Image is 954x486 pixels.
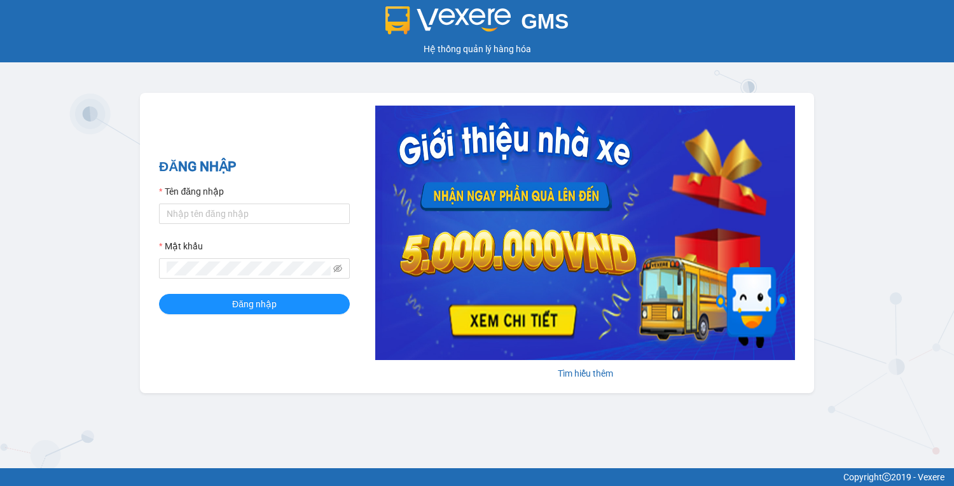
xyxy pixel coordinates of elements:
[159,204,350,224] input: Tên đăng nhập
[385,19,569,29] a: GMS
[10,470,944,484] div: Copyright 2019 - Vexere
[159,239,203,253] label: Mật khẩu
[159,184,224,198] label: Tên đăng nhập
[521,10,569,33] span: GMS
[167,261,331,275] input: Mật khẩu
[882,473,891,482] span: copyright
[333,264,342,273] span: eye-invisible
[232,297,277,311] span: Đăng nhập
[159,294,350,314] button: Đăng nhập
[385,6,511,34] img: logo 2
[3,42,951,56] div: Hệ thống quản lý hàng hóa
[375,366,795,380] div: Tìm hiểu thêm
[159,156,350,177] h2: ĐĂNG NHẬP
[375,106,795,360] img: banner-0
